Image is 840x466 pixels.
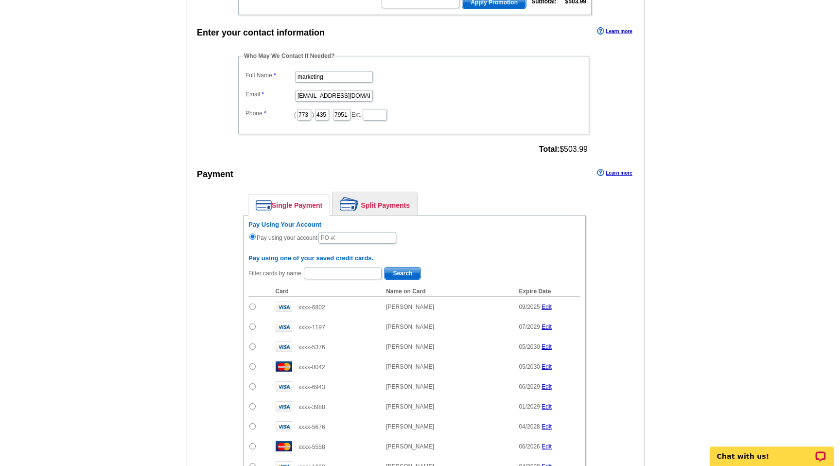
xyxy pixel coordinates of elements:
th: Card [271,287,382,297]
span: xxxx-3988 [298,404,325,411]
a: Edit [542,443,552,450]
span: [PERSON_NAME] [386,304,434,310]
th: Expire Date [514,287,580,297]
span: Search [385,268,420,279]
a: Learn more [597,27,632,35]
img: split-payment.png [340,197,359,211]
h6: Pay Using Your Account [248,221,580,229]
a: Edit [542,423,552,430]
span: [PERSON_NAME] [386,423,434,430]
a: Edit [542,343,552,350]
span: 05/2030 [519,363,540,370]
div: Payment [197,168,233,181]
img: visa.gif [276,302,292,312]
span: [PERSON_NAME] [386,323,434,330]
span: xxxx-8042 [298,364,325,371]
input: PO #: [318,232,396,244]
img: visa.gif [276,401,292,412]
span: [PERSON_NAME] [386,403,434,410]
span: [PERSON_NAME] [386,383,434,390]
a: Edit [542,304,552,310]
img: mast.gif [276,361,292,372]
div: Pay using your account [248,221,580,245]
span: 06/2026 [519,443,540,450]
img: mast.gif [276,441,292,451]
img: visa.gif [276,421,292,431]
img: visa.gif [276,381,292,392]
span: xxxx-1197 [298,324,325,331]
dd: ( ) - Ext. [243,107,584,122]
span: xxxx-5376 [298,344,325,351]
span: [PERSON_NAME] [386,343,434,350]
legend: Who May We Contact If Needed? [243,52,335,60]
img: visa.gif [276,322,292,332]
a: Edit [542,403,552,410]
span: 01/2029 [519,403,540,410]
h6: Pay using one of your saved credit cards. [248,254,580,262]
a: Edit [542,363,552,370]
a: Edit [542,383,552,390]
span: xxxx-6802 [298,304,325,311]
iframe: LiveChat chat widget [703,435,840,466]
span: 07/2029 [519,323,540,330]
span: 04/2028 [519,423,540,430]
span: 05/2030 [519,343,540,350]
span: $503.99 [539,145,588,154]
img: visa.gif [276,341,292,352]
label: Full Name [245,71,294,80]
label: Phone [245,109,294,118]
label: Email [245,90,294,99]
div: Enter your contact information [197,26,325,39]
span: xxxx-6943 [298,384,325,391]
a: Edit [542,323,552,330]
button: Search [384,267,421,280]
span: xxxx-5558 [298,444,325,450]
a: Split Payments [332,192,417,215]
span: xxxx-5676 [298,424,325,430]
th: Name on Card [381,287,514,297]
a: Single Payment [248,195,330,215]
strong: Total: [539,145,560,153]
label: Filter cards by name [248,269,301,278]
span: [PERSON_NAME] [386,443,434,450]
span: [PERSON_NAME] [386,363,434,370]
span: 06/2029 [519,383,540,390]
span: 09/2025 [519,304,540,310]
img: single-payment.png [256,200,272,211]
a: Learn more [597,169,632,177]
